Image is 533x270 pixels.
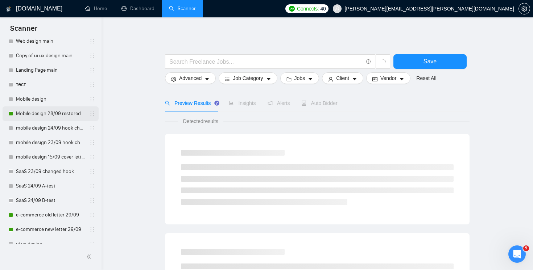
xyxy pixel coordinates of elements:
[16,34,85,48] a: Web design main
[16,135,85,150] a: mobile design 23/09 hook changed
[4,23,43,38] span: Scanner
[320,5,326,13] span: 40
[366,72,410,84] button: idcardVendorcaret-down
[179,74,202,82] span: Advanced
[16,237,85,251] a: ui ux design
[280,72,319,84] button: folderJobscaret-down
[519,6,530,12] span: setting
[393,54,467,69] button: Save
[16,121,85,135] a: mobile design 24/09 hook changed
[89,96,95,102] span: holder
[16,106,85,121] a: Mobile design 28/09 restored to first version
[89,154,95,160] span: holder
[423,57,437,66] span: Save
[165,100,217,106] span: Preview Results
[301,101,306,106] span: robot
[518,6,530,12] a: setting
[169,5,196,12] a: searchScanner
[204,76,210,82] span: caret-down
[328,76,333,82] span: user
[16,164,85,179] a: SaaS 23/09 changed hook
[322,72,363,84] button: userClientcaret-down
[399,76,404,82] span: caret-down
[89,169,95,174] span: holder
[297,5,319,13] span: Connects:
[16,179,85,193] a: SaaS 24/09 A-test
[85,5,107,12] a: homeHome
[289,6,295,12] img: upwork-logo.png
[301,100,337,106] span: Auto Bidder
[16,150,85,164] a: mobile design 15/09 cover letter another first part
[16,193,85,208] a: SaaS 24/09 B-test
[6,3,11,15] img: logo
[372,76,377,82] span: idcard
[229,101,234,106] span: area-chart
[89,53,95,59] span: holder
[16,63,85,77] a: Landing Page main
[89,140,95,145] span: holder
[16,208,85,222] a: e-commerce old letter 29/09
[268,101,273,106] span: notification
[16,222,85,237] a: e-commerce new letter 29/09
[165,72,216,84] button: settingAdvancedcaret-down
[89,67,95,73] span: holder
[89,82,95,88] span: holder
[352,76,357,82] span: caret-down
[171,76,176,82] span: setting
[89,111,95,117] span: holder
[286,76,292,82] span: folder
[89,198,95,203] span: holder
[268,100,290,106] span: Alerts
[416,74,436,82] a: Reset All
[229,100,256,106] span: Insights
[518,3,530,14] button: setting
[86,253,94,260] span: double-left
[380,74,396,82] span: Vendor
[214,100,220,106] div: Tooltip anchor
[89,212,95,218] span: holder
[89,183,95,189] span: holder
[178,117,223,125] span: Detected results
[508,245,526,263] iframe: Intercom live chat
[165,101,170,106] span: search
[89,227,95,232] span: holder
[336,74,349,82] span: Client
[169,57,363,66] input: Search Freelance Jobs...
[225,76,230,82] span: bars
[366,59,371,64] span: info-circle
[523,245,529,251] span: 9
[89,125,95,131] span: holder
[219,72,277,84] button: barsJob Categorycaret-down
[121,5,154,12] a: dashboardDashboard
[308,76,313,82] span: caret-down
[294,74,305,82] span: Jobs
[233,74,263,82] span: Job Category
[16,48,85,63] a: Copy of ui ux design main
[380,59,386,66] span: loading
[335,6,340,11] span: user
[16,92,85,106] a: Mobile design
[89,38,95,44] span: holder
[16,77,85,92] a: тест
[89,241,95,247] span: holder
[266,76,271,82] span: caret-down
